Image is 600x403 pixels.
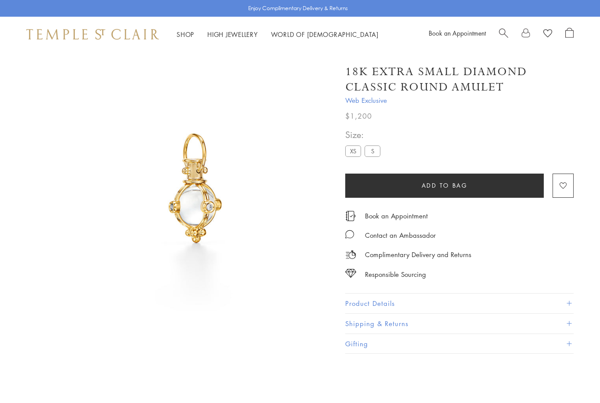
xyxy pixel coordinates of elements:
span: $1,200 [345,110,372,122]
iframe: Gorgias live chat messenger [556,362,591,394]
p: Complimentary Delivery and Returns [365,249,471,260]
p: Enjoy Complimentary Delivery & Returns [248,4,348,13]
img: icon_sourcing.svg [345,269,356,278]
a: ShopShop [177,30,194,39]
a: Search [499,28,508,41]
img: P51800-R8 [57,52,332,327]
h1: 18K Extra Small Diamond Classic Round Amulet [345,64,574,95]
img: icon_delivery.svg [345,249,356,260]
a: Open Shopping Bag [565,28,574,41]
img: icon_appointment.svg [345,211,356,221]
a: Book an Appointment [365,211,428,221]
button: Product Details [345,294,574,313]
span: Size: [345,127,384,142]
span: Add to bag [422,181,468,190]
img: Temple St. Clair [26,29,159,40]
div: Contact an Ambassador [365,230,436,241]
a: High JewelleryHigh Jewellery [207,30,258,39]
button: Gifting [345,334,574,354]
label: XS [345,145,361,156]
label: S [365,145,380,156]
nav: Main navigation [177,29,379,40]
a: Book an Appointment [429,29,486,37]
span: Web Exclusive [345,95,574,106]
button: Add to bag [345,174,544,198]
a: View Wishlist [543,28,552,41]
button: Shipping & Returns [345,314,574,334]
a: World of [DEMOGRAPHIC_DATA]World of [DEMOGRAPHIC_DATA] [271,30,379,39]
img: MessageIcon-01_2.svg [345,230,354,239]
div: Responsible Sourcing [365,269,426,280]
